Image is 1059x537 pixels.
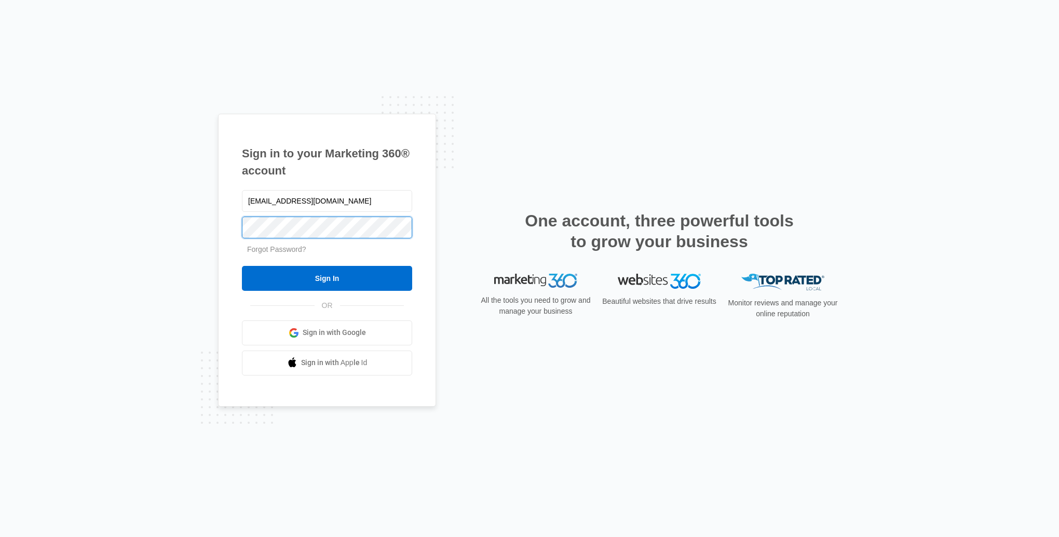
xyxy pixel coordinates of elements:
p: Beautiful websites that drive results [601,296,717,307]
span: OR [315,300,340,311]
a: Forgot Password? [247,245,306,253]
h1: Sign in to your Marketing 360® account [242,145,412,179]
input: Email [242,190,412,212]
a: Sign in with Apple Id [242,351,412,375]
input: Sign In [242,266,412,291]
a: Sign in with Google [242,320,412,345]
img: Marketing 360 [494,274,577,288]
img: Websites 360 [618,274,701,289]
h2: One account, three powerful tools to grow your business [522,210,797,252]
p: Monitor reviews and manage your online reputation [725,298,841,319]
span: Sign in with Apple Id [301,357,368,368]
span: Sign in with Google [303,327,366,338]
img: Top Rated Local [741,274,824,291]
p: All the tools you need to grow and manage your business [478,295,594,317]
